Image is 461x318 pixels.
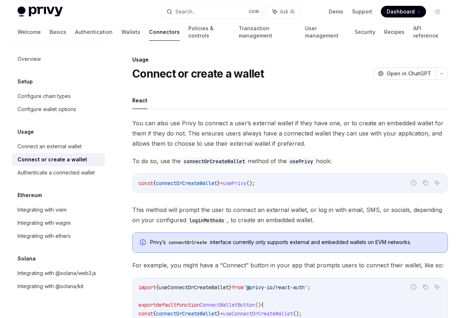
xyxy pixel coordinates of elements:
span: Open in ChatGPT [387,70,431,77]
div: Configure wallet options [17,105,76,114]
button: React [132,92,147,109]
button: Search...CtrlK [161,5,264,18]
span: () [255,302,261,308]
h5: Ethereum [17,191,42,200]
span: function [176,302,200,308]
a: Policies & controls [188,23,230,41]
a: Integrating with @solana/web3.js [12,267,105,280]
span: usePrivy [223,180,246,187]
a: Connect an external wallet [12,140,105,153]
span: For example, you might have a “Connect” button in your app that prompts users to connect their wa... [132,260,448,270]
button: Ask AI [432,178,442,188]
span: Dashboard [387,8,415,15]
span: Privy’s interface currently only supports external and embedded wallets on EVM networks. [150,239,440,246]
a: Overview [12,52,105,66]
span: default [156,302,176,308]
span: export [138,302,156,308]
button: Copy the contents from the code block [421,282,430,292]
span: You can also use Privy to connect a user’s external wallet if they have one, or to create an embe... [132,118,448,149]
span: import [138,284,156,291]
div: Integrating with @solana/web3.js [17,269,96,278]
a: Welcome [17,23,41,41]
a: User management [305,23,346,41]
div: Connect an external wallet [17,142,82,151]
span: (); [246,180,255,187]
code: connectOrCreate [166,239,210,246]
button: Report incorrect code [409,178,418,188]
span: connectOrCreateWallet [156,310,217,317]
button: Open in ChatGPT [373,67,435,80]
button: Ask AI [267,5,300,18]
div: Configure chain types [17,92,71,101]
a: API reference [413,23,444,41]
svg: Info [140,239,147,247]
div: Integrating with wagmi [17,219,71,227]
code: loginMethods [186,216,227,224]
span: } [217,180,220,187]
span: connectOrCreateWallet [156,180,217,187]
span: from [232,284,243,291]
span: '@privy-io/react-auth' [243,284,308,291]
code: usePrivy [287,157,316,165]
a: Configure wallet options [12,103,105,116]
span: (); [293,310,302,317]
button: Report incorrect code [409,282,418,292]
a: Wallets [121,23,140,41]
a: Recipes [384,23,405,41]
a: Dashboard [381,6,426,17]
span: } [217,310,220,317]
a: Integrating with ethers [12,229,105,243]
a: Connect or create a wallet [12,153,105,166]
span: This method will prompt the user to connect an external wallet, or log in with email, SMS, or soc... [132,205,448,225]
span: { [261,302,264,308]
a: Basics [50,23,66,41]
a: Authenticate a connected wallet [12,166,105,179]
a: Configure chain types [12,90,105,103]
a: Authentication [75,23,113,41]
div: Integrating with ethers [17,232,71,240]
h1: Connect or create a wallet [132,67,264,80]
a: Integrating with viem [12,203,105,216]
div: Usage [132,56,448,63]
div: Connect or create a wallet [17,155,87,164]
span: To do so, use the method of the hook: [132,156,448,166]
img: light logo [17,7,63,17]
a: Demo [329,8,343,15]
code: connectOrCreateWallet [181,157,248,165]
button: Toggle dark mode [432,6,444,17]
span: Ctrl K [249,9,259,15]
span: { [153,180,156,187]
h5: Solana [17,254,36,263]
span: useConnectOrCreateWallet [159,284,229,291]
span: ; [308,284,310,291]
span: const [138,310,153,317]
span: } [229,284,232,291]
span: = [220,180,223,187]
div: Integrating with @solana/kit [17,282,83,291]
a: Support [352,8,372,15]
span: ConnectWalletButton [200,302,255,308]
div: Overview [17,55,41,63]
button: Ask AI [432,282,442,292]
div: Integrating with viem [17,205,67,214]
a: Transaction management [239,23,296,41]
h5: Usage [17,127,34,136]
div: Search... [175,7,196,16]
span: = [220,310,223,317]
span: const [138,180,153,187]
span: useConnectOrCreateWallet [223,310,293,317]
span: { [153,310,156,317]
a: Connectors [149,23,180,41]
span: Ask AI [280,8,294,15]
a: Security [355,23,375,41]
button: Copy the contents from the code block [421,178,430,188]
a: Integrating with @solana/kit [12,280,105,293]
div: Authenticate a connected wallet [17,168,95,177]
span: { [156,284,159,291]
a: Integrating with wagmi [12,216,105,229]
h5: Setup [17,77,33,86]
